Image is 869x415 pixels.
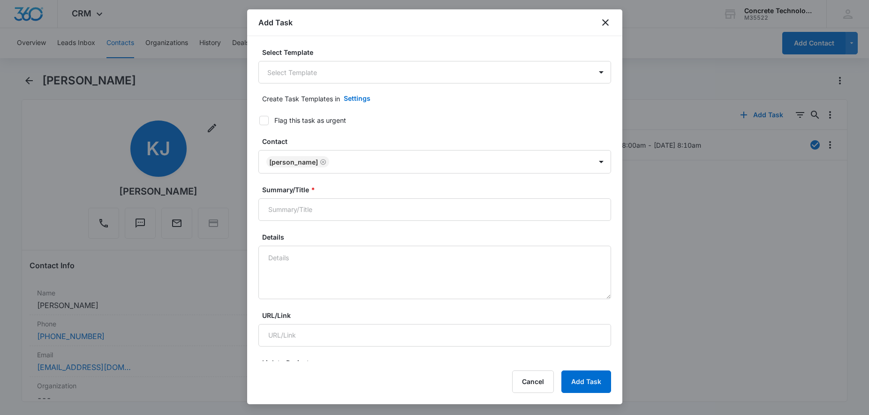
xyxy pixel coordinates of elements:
button: close [600,17,611,28]
button: Add Task [561,370,611,393]
label: Summary/Title [262,185,615,195]
label: Select Template [262,47,615,57]
button: Cancel [512,370,554,393]
div: Remove Kristin J Neidlinger [318,158,326,165]
label: URL/Link [262,310,615,320]
div: [PERSON_NAME] [269,158,318,166]
input: URL/Link [258,324,611,347]
p: Create Task Templates in [262,94,340,104]
input: Summary/Title [258,198,611,221]
h1: Add Task [258,17,293,28]
button: Settings [334,87,380,110]
label: Details [262,232,615,242]
label: Link to Projects [262,358,615,368]
div: Flag this task as urgent [274,115,346,125]
label: Contact [262,136,615,146]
